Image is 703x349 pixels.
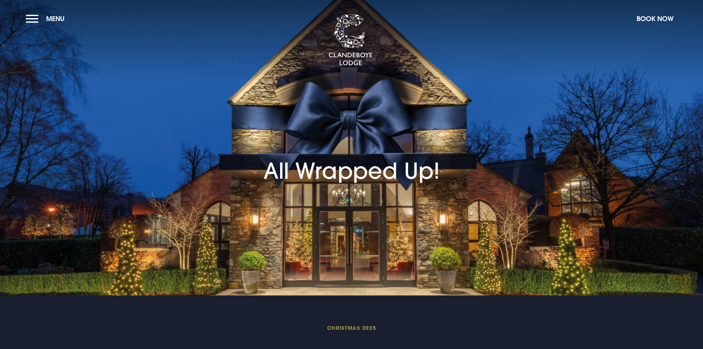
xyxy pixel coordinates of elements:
h1: All Wrapped Up! [263,115,440,184]
span: Christmas 2025 [176,324,527,331]
span: Menu [46,14,65,23]
button: Book Now [633,11,677,27]
img: Clandeboye Lodge [328,14,373,66]
button: Menu [26,11,68,27]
